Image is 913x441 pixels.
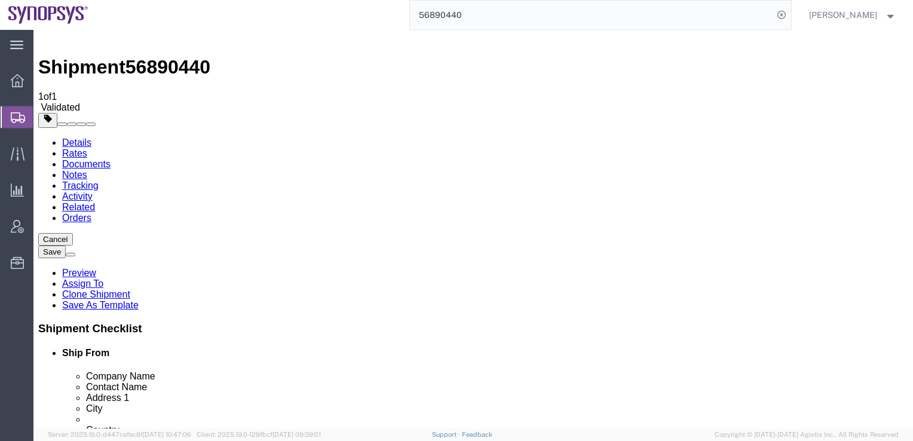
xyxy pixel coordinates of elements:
iframe: FS Legacy Container [33,30,913,428]
a: Support [432,431,462,438]
img: logo [8,6,88,24]
a: Feedback [462,431,492,438]
span: Susan Sun [809,8,877,22]
button: [PERSON_NAME] [808,8,897,22]
span: Server: 2025.19.0-d447cefac8f [48,431,191,438]
span: Copyright © [DATE]-[DATE] Agistix Inc., All Rights Reserved [715,430,899,440]
span: [DATE] 09:39:01 [272,431,321,438]
span: [DATE] 10:47:06 [143,431,191,438]
input: Search for shipment number, reference number [410,1,773,29]
span: Client: 2025.19.0-129fbcf [197,431,321,438]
